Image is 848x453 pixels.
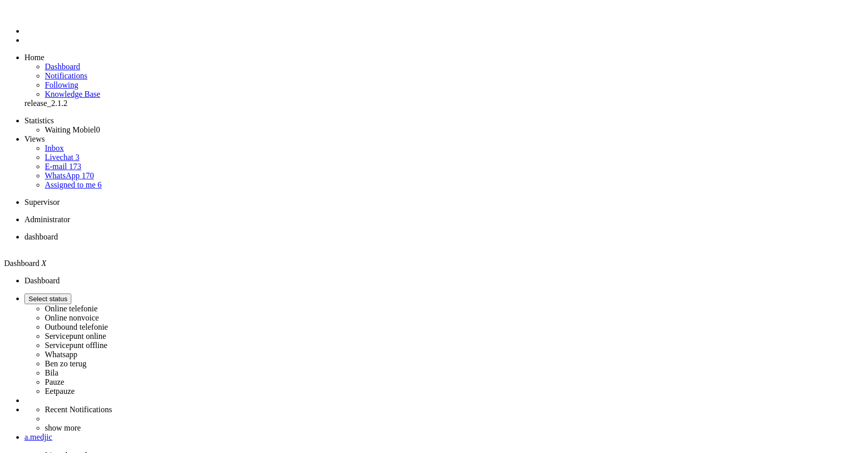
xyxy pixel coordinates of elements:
[45,323,108,331] label: Outbound telefonie
[24,232,58,241] span: dashboard
[45,313,99,322] label: Online nonvoice
[45,81,78,89] a: Following
[24,294,844,396] li: Select status Online telefonieOnline nonvoiceOutbound telefonieServicepunt onlineServicepunt offl...
[45,405,844,414] li: Recent Notifications
[24,294,71,304] button: Select status
[96,125,100,134] span: 0
[24,215,844,224] li: Administrator
[45,180,102,189] a: Assigned to me 6
[75,153,79,162] span: 3
[45,368,59,377] label: Bila
[45,341,107,350] label: Servicepunt offline
[45,304,98,313] label: Online telefonie
[45,180,96,189] span: Assigned to me
[24,116,844,125] li: Statistics
[45,62,80,71] a: Dashboard menu item
[24,198,844,207] li: Supervisor
[45,387,75,395] label: Eetpauze
[45,71,88,80] span: Notifications
[24,99,67,108] span: release_2.1.2
[45,90,100,98] a: Knowledge base
[69,162,81,171] span: 173
[4,8,844,45] ul: Menu
[24,8,42,17] a: Omnidesk
[4,259,39,268] span: Dashboard
[45,378,64,386] label: Pauze
[45,90,100,98] span: Knowledge Base
[24,26,844,36] li: Dashboard menu
[45,144,64,152] a: Inbox
[45,359,87,368] label: Ben zo terug
[45,62,80,71] span: Dashboard
[24,276,844,285] li: Dashboard
[24,36,844,45] li: Tickets menu
[4,53,844,108] ul: dashboard menu items
[24,232,844,251] li: Dashboard
[45,125,100,134] a: Waiting Mobiel
[24,242,844,251] div: Close tab
[45,71,88,80] a: Notifications menu item
[45,153,73,162] span: Livechat
[45,332,106,340] label: Servicepunt online
[45,171,94,180] a: WhatsApp 170
[45,153,79,162] a: Livechat 3
[24,433,844,442] a: a.medjic
[24,53,844,62] li: Home menu item
[81,171,94,180] span: 170
[45,162,67,171] span: E-mail
[41,259,46,268] i: X
[45,162,81,171] a: E-mail 173
[45,350,77,359] label: Whatsapp
[45,171,79,180] span: WhatsApp
[98,180,102,189] span: 6
[45,423,81,432] a: show more
[29,295,67,303] span: Select status
[24,135,844,144] li: Views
